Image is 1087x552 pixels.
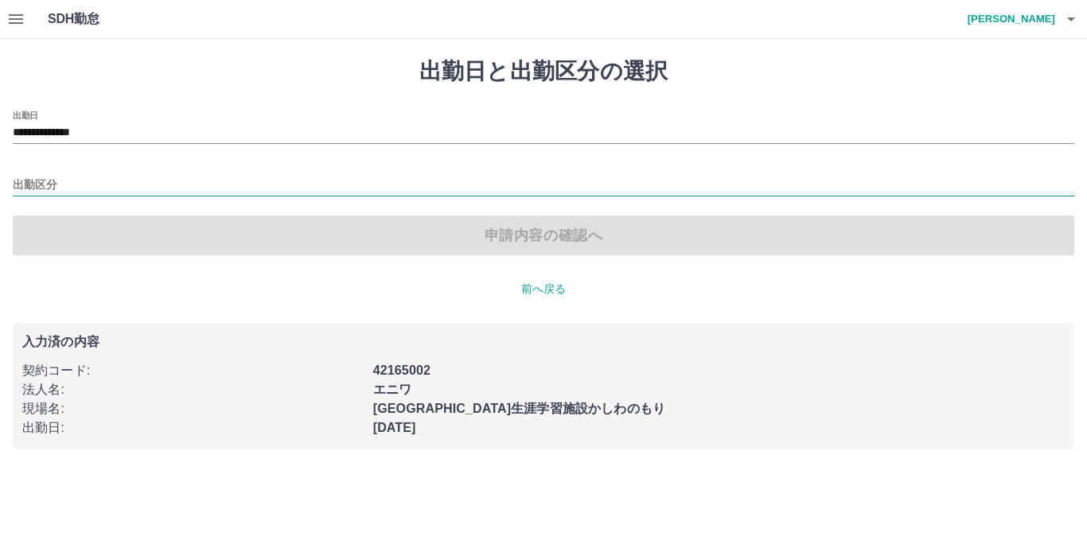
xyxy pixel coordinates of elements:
[22,399,364,418] p: 現場名 :
[13,58,1074,85] h1: 出勤日と出勤区分の選択
[22,361,364,380] p: 契約コード :
[13,281,1074,297] p: 前へ戻る
[13,109,38,121] label: 出勤日
[373,363,431,377] b: 42165002
[22,380,364,399] p: 法人名 :
[373,383,411,396] b: エニワ
[373,421,416,434] b: [DATE]
[22,418,364,437] p: 出勤日 :
[373,402,665,415] b: [GEOGRAPHIC_DATA]生涯学習施設かしわのもり
[22,336,1065,348] p: 入力済の内容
